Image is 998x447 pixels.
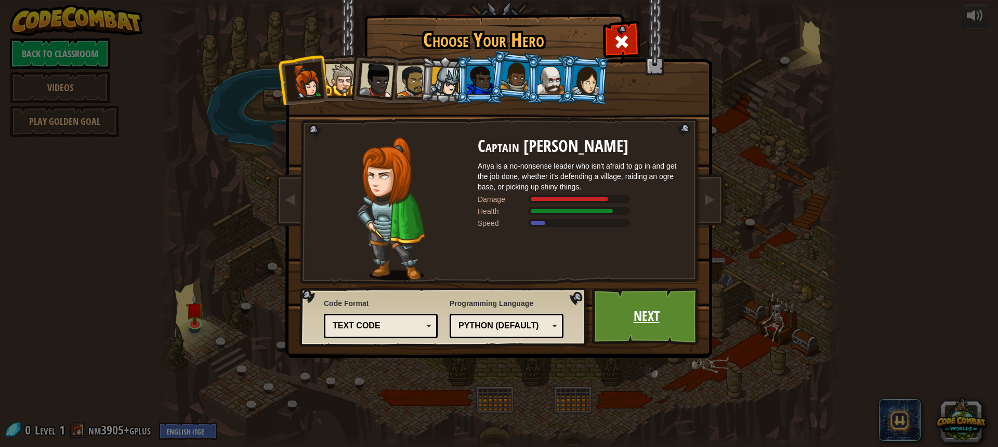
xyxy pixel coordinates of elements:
[458,320,548,332] div: Python (Default)
[456,56,503,104] li: Gordon the Stalwart
[478,161,686,192] div: Anya is a no-nonsense leader who isn't afraid to go in and get the job done, whether it's defendi...
[478,206,530,216] div: Health
[299,288,589,347] img: language-selector-background.png
[592,288,701,345] a: Next
[478,137,686,156] h2: Captain [PERSON_NAME]
[314,55,361,102] li: Sir Tharin Thunderfist
[450,298,563,309] span: Programming Language
[478,194,530,205] div: Damage
[489,50,540,102] li: Arryn Stonewall
[277,54,328,105] li: Captain Anya Weston
[478,206,686,216] div: Gains 140% of listed Warrior armor health.
[333,320,423,332] div: Text code
[478,194,686,205] div: Deals 120% of listed Warrior weapon damage.
[357,137,425,280] img: captain-pose.png
[324,298,438,309] span: Code Format
[385,56,432,104] li: Alejandro the Duelist
[478,218,530,228] div: Speed
[478,218,686,228] div: Moves at 6 meters per second.
[560,55,610,105] li: Illia Shieldsmith
[527,56,573,104] li: Okar Stompfoot
[419,55,469,105] li: Hattori Hanzō
[348,53,399,104] li: Lady Ida Justheart
[366,29,600,51] h1: Choose Your Hero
